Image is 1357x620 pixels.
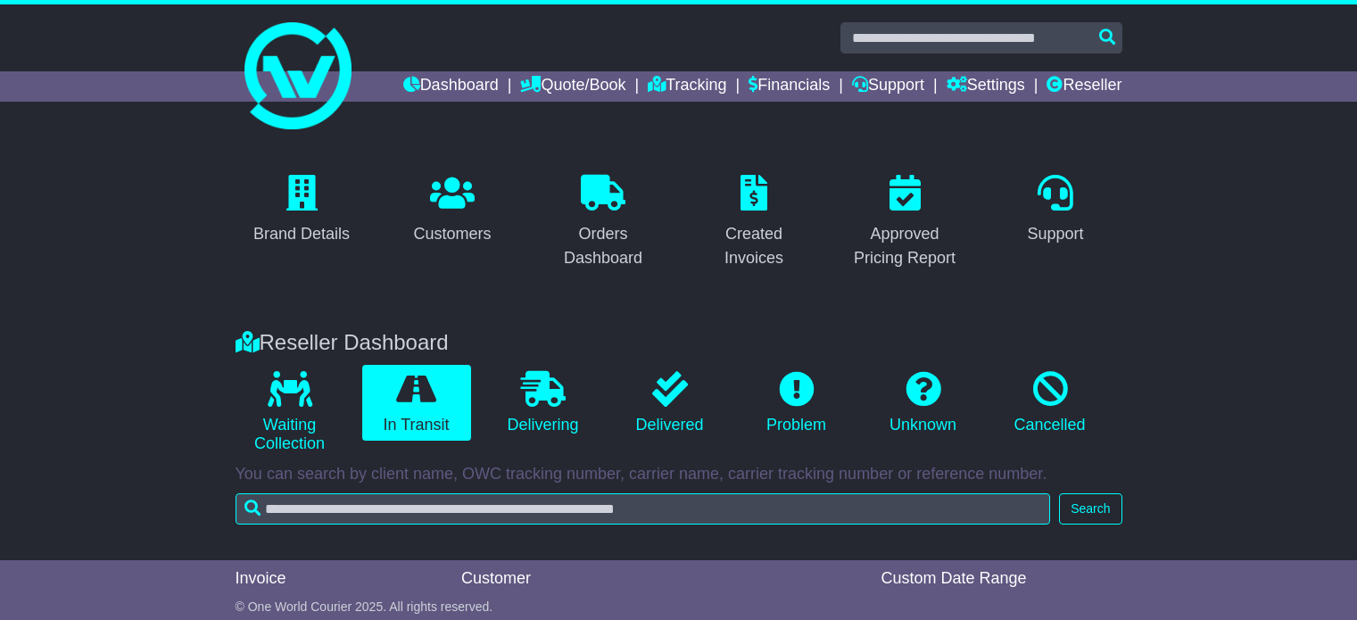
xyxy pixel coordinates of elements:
a: Delivering [489,365,598,442]
a: Created Invoices [688,169,821,277]
p: You can search by client name, OWC tracking number, carrier name, carrier tracking number or refe... [236,465,1122,484]
a: Problem [742,365,851,442]
div: Created Invoices [699,222,809,270]
button: Search [1059,493,1121,525]
a: Brand Details [242,169,361,252]
a: Waiting Collection [236,365,344,460]
a: In Transit [362,365,471,442]
a: Unknown [869,365,978,442]
div: Orders Dashboard [549,222,658,270]
a: Approved Pricing Report [839,169,972,277]
div: Customers [413,222,491,246]
div: Invoice [236,569,444,589]
a: Settings [947,71,1025,102]
a: Tracking [648,71,726,102]
a: Financials [749,71,830,102]
a: Reseller [1047,71,1121,102]
a: Support [1015,169,1095,252]
a: Dashboard [403,71,499,102]
a: Quote/Book [520,71,625,102]
div: Brand Details [253,222,350,246]
div: Approved Pricing Report [850,222,960,270]
div: Customer [461,569,864,589]
span: © One World Courier 2025. All rights reserved. [236,599,493,614]
div: Custom Date Range [881,569,1122,589]
a: Cancelled [996,365,1105,442]
a: Customers [401,169,502,252]
a: Delivered [616,365,724,442]
div: Support [1027,222,1083,246]
a: Support [852,71,924,102]
div: Reseller Dashboard [227,330,1131,356]
a: Orders Dashboard [537,169,670,277]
